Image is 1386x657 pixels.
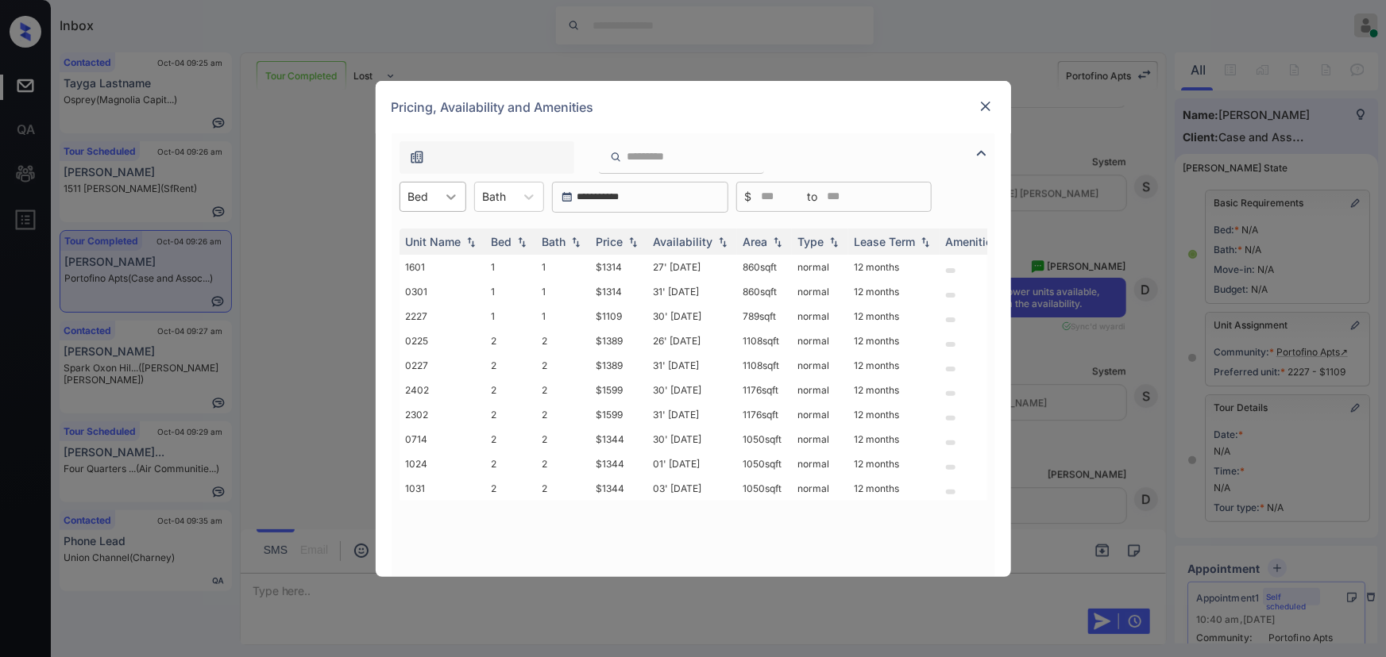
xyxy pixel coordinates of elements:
div: Bed [492,235,512,248]
td: normal [792,427,848,451]
td: $1344 [590,427,647,451]
img: sorting [568,236,584,247]
img: sorting [826,236,842,247]
td: 0714 [400,427,485,451]
td: 0301 [400,279,485,304]
td: 1031 [400,476,485,501]
td: 1108 sqft [737,328,792,353]
td: 0225 [400,328,485,353]
div: Price [596,235,624,248]
td: 1 [485,279,536,304]
td: 0227 [400,353,485,378]
td: 12 months [848,427,940,451]
td: 12 months [848,304,940,328]
td: 30' [DATE] [647,378,737,402]
td: 2 [485,378,536,402]
td: 1 [536,255,590,279]
td: normal [792,476,848,501]
img: sorting [917,236,933,247]
div: Type [798,235,824,248]
img: sorting [514,236,530,247]
td: normal [792,378,848,402]
td: 1 [536,279,590,304]
td: normal [792,451,848,476]
td: 01' [DATE] [647,451,737,476]
img: icon-zuma [610,150,622,164]
img: icon-zuma [972,144,991,163]
td: 2 [536,402,590,427]
td: 30' [DATE] [647,427,737,451]
td: 1 [485,255,536,279]
td: $1314 [590,279,647,304]
td: 2 [536,476,590,501]
td: 27' [DATE] [647,255,737,279]
td: 860 sqft [737,255,792,279]
img: sorting [770,236,786,247]
td: 2402 [400,378,485,402]
td: 2 [536,353,590,378]
td: 789 sqft [737,304,792,328]
td: 12 months [848,279,940,304]
td: 2 [536,427,590,451]
span: to [808,188,818,206]
td: 2 [485,402,536,427]
td: 12 months [848,353,940,378]
td: 1108 sqft [737,353,792,378]
td: 26' [DATE] [647,328,737,353]
td: 30' [DATE] [647,304,737,328]
img: sorting [715,236,731,247]
td: 2 [485,476,536,501]
img: icon-zuma [409,149,425,165]
div: Availability [654,235,713,248]
td: normal [792,328,848,353]
td: 2 [485,353,536,378]
div: Area [743,235,768,248]
td: 2 [536,328,590,353]
td: 12 months [848,378,940,402]
td: 2 [536,451,590,476]
td: 1 [536,304,590,328]
span: $ [745,188,752,206]
td: 2 [485,328,536,353]
td: $1599 [590,378,647,402]
td: $1389 [590,328,647,353]
div: Amenities [946,235,999,248]
td: 1050 sqft [737,476,792,501]
td: normal [792,353,848,378]
td: 1050 sqft [737,451,792,476]
td: 1024 [400,451,485,476]
td: 2227 [400,304,485,328]
img: close [978,98,994,114]
td: 2302 [400,402,485,427]
td: 12 months [848,476,940,501]
td: 31' [DATE] [647,402,737,427]
td: $1109 [590,304,647,328]
td: 03' [DATE] [647,476,737,501]
td: 860 sqft [737,279,792,304]
td: 12 months [848,451,940,476]
td: 1176 sqft [737,402,792,427]
td: 12 months [848,328,940,353]
td: $1314 [590,255,647,279]
td: 1601 [400,255,485,279]
td: $1344 [590,451,647,476]
td: 2 [485,451,536,476]
div: Pricing, Availability and Amenities [376,81,1011,133]
td: normal [792,255,848,279]
td: 2 [485,427,536,451]
td: $1389 [590,353,647,378]
td: $1344 [590,476,647,501]
td: 1050 sqft [737,427,792,451]
td: 12 months [848,402,940,427]
img: sorting [463,236,479,247]
td: 31' [DATE] [647,353,737,378]
td: 2 [536,378,590,402]
td: 12 months [848,255,940,279]
div: Bath [542,235,566,248]
img: sorting [625,236,641,247]
td: 1176 sqft [737,378,792,402]
td: $1599 [590,402,647,427]
div: Lease Term [855,235,916,248]
div: Unit Name [406,235,461,248]
td: normal [792,304,848,328]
